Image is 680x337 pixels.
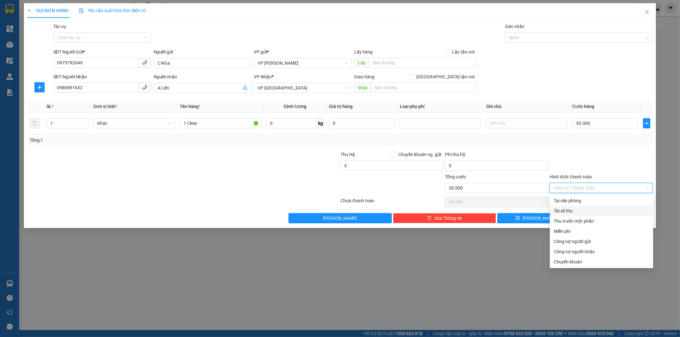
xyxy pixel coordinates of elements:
div: Miễn phí [554,228,649,235]
span: VP Cương Gián [258,58,348,68]
span: plus [35,85,44,90]
span: [GEOGRAPHIC_DATA] tận nơi [414,73,477,80]
div: Tổng: 1 [30,137,262,144]
span: Giá trị hàng [329,104,353,109]
span: Xóa Thông tin [434,215,462,222]
span: Lấy [354,58,369,68]
button: deleteXóa Thông tin [393,213,496,223]
input: VD: Bàn, Ghế [180,118,261,128]
label: Hình thức thanh toán [550,174,592,179]
span: phone [142,60,147,65]
span: Định lượng [284,104,306,109]
span: Giao hàng [354,74,375,79]
div: Chưa thanh toán [340,197,445,208]
span: plus [27,8,32,13]
div: Phí thu hộ [445,151,548,161]
div: Chuyển khoản [554,258,649,265]
span: Đơn vị tính [93,104,117,109]
th: Ghi chú [484,100,570,113]
button: delete [30,118,40,128]
button: save[PERSON_NAME] [497,213,574,223]
input: Dọc đường [369,58,477,68]
span: delete [427,216,432,221]
div: SĐT Người Nhận [53,73,151,80]
span: [PERSON_NAME] [323,215,357,222]
span: save [515,216,520,221]
span: [PERSON_NAME] [523,215,557,222]
span: Giao [354,82,371,93]
span: user-add [243,85,248,90]
label: Gán nhãn [505,24,524,29]
label: Tác vụ [53,24,66,29]
span: Chuyển khoản ng. gửi [396,151,444,158]
div: Tài xế thu [554,207,649,214]
div: Công nợ người gửi [554,238,649,245]
div: Cước gửi hàng sẽ được ghi vào công nợ của người nhận [550,247,653,257]
button: Close [638,3,656,21]
button: plus [34,82,45,92]
div: VP gửi [254,48,352,55]
span: plus [643,121,650,126]
span: close [645,9,650,14]
span: kg [318,118,324,128]
span: VP Nhận [254,74,272,79]
span: SL [47,104,52,109]
div: Thu trước một phần [554,218,649,225]
span: Tổng cước [445,174,466,179]
div: Người nhận [154,73,252,80]
span: VP Mỹ Đình [258,83,348,93]
input: Ghi Chú [486,118,567,128]
button: plus [643,118,650,128]
span: Lấy hàng [354,49,373,54]
span: Thu Hộ [340,152,355,157]
input: Dọc đường [371,82,477,93]
div: Tại văn phòng [554,197,649,204]
div: SĐT Người Gửi [53,48,151,55]
button: [PERSON_NAME] [289,213,392,223]
span: Cước hàng [573,104,595,109]
span: Lấy tận nơi [450,48,477,55]
span: TẠO ĐƠN HÀNG [27,8,69,13]
div: Công nợ người nhận [554,248,649,255]
div: Cước gửi hàng sẽ được ghi vào công nợ của người gửi [550,236,653,247]
img: icon [79,8,84,13]
input: 0 [329,118,395,128]
span: phone [142,85,147,90]
span: Khác [97,118,171,128]
div: Người gửi [154,48,252,55]
span: Tên hàng [180,104,201,109]
th: Loại phụ phí [397,100,484,113]
span: Yêu cầu xuất hóa đơn điện tử [79,8,146,13]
